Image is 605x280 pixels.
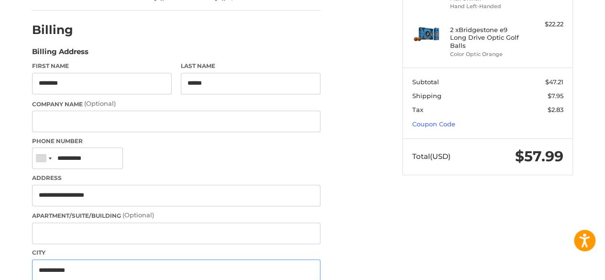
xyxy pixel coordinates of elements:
[32,99,320,109] label: Company Name
[32,137,320,146] label: Phone Number
[181,62,320,70] label: Last Name
[412,92,441,100] span: Shipping
[450,2,523,11] li: Hand Left-Handed
[526,254,605,280] iframe: Google Customer Reviews
[450,50,523,58] li: Color Optic Orange
[548,92,563,100] span: $7.95
[412,120,455,128] a: Coupon Code
[32,62,172,70] label: First Name
[32,248,320,257] label: City
[412,78,439,86] span: Subtotal
[526,20,563,29] div: $22.22
[32,174,320,182] label: Address
[32,22,88,37] h2: Billing
[412,152,451,161] span: Total (USD)
[412,106,423,113] span: Tax
[450,26,523,49] h4: 2 x Bridgestone e9 Long Drive Optic Golf Balls
[84,100,116,107] small: (Optional)
[32,211,320,220] label: Apartment/Suite/Building
[32,46,88,62] legend: Billing Address
[122,211,154,219] small: (Optional)
[548,106,563,113] span: $2.83
[515,147,563,165] span: $57.99
[545,78,563,86] span: $47.21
